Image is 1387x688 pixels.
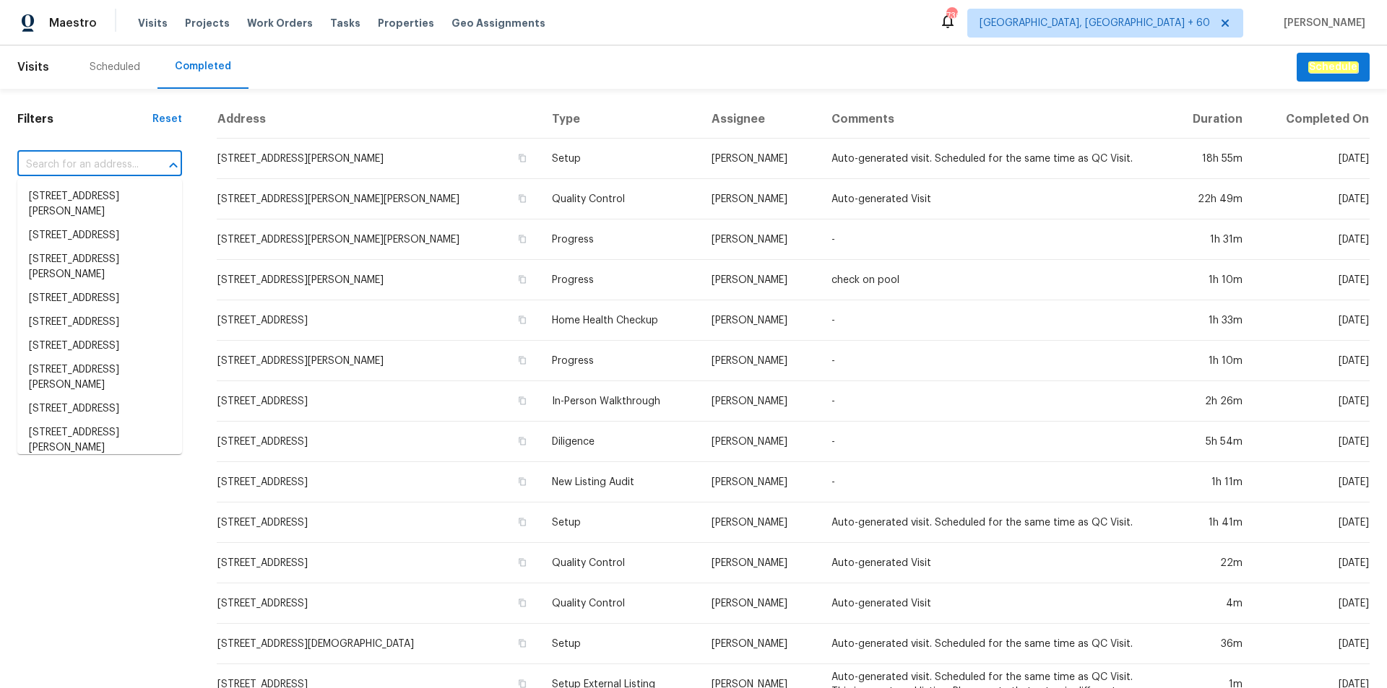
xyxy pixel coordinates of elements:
[1166,543,1254,583] td: 22m
[700,462,820,502] td: [PERSON_NAME]
[540,624,700,664] td: Setup
[820,100,1166,139] th: Comments
[700,543,820,583] td: [PERSON_NAME]
[1308,61,1358,73] em: Schedule
[1254,502,1370,543] td: [DATE]
[1166,300,1254,341] td: 1h 33m
[820,139,1166,179] td: Auto-generated visit. Scheduled for the same time as QC Visit.
[1254,624,1370,664] td: [DATE]
[700,422,820,462] td: [PERSON_NAME]
[17,334,182,358] li: [STREET_ADDRESS]
[700,583,820,624] td: [PERSON_NAME]
[17,248,182,287] li: [STREET_ADDRESS][PERSON_NAME]
[516,354,529,367] button: Copy Address
[1254,300,1370,341] td: [DATE]
[1254,139,1370,179] td: [DATE]
[17,397,182,421] li: [STREET_ADDRESS]
[820,543,1166,583] td: Auto-generated Visit
[516,435,529,448] button: Copy Address
[540,219,700,260] td: Progress
[217,139,540,179] td: [STREET_ADDRESS][PERSON_NAME]
[516,475,529,488] button: Copy Address
[152,112,182,126] div: Reset
[700,381,820,422] td: [PERSON_NAME]
[217,341,540,381] td: [STREET_ADDRESS][PERSON_NAME]
[217,543,540,583] td: [STREET_ADDRESS]
[540,462,700,502] td: New Listing Audit
[217,179,540,219] td: [STREET_ADDRESS][PERSON_NAME][PERSON_NAME]
[700,179,820,219] td: [PERSON_NAME]
[516,152,529,165] button: Copy Address
[1254,179,1370,219] td: [DATE]
[217,300,540,341] td: [STREET_ADDRESS]
[540,543,700,583] td: Quality Control
[516,596,529,609] button: Copy Address
[1254,219,1370,260] td: [DATE]
[540,179,700,219] td: Quality Control
[980,16,1210,30] span: [GEOGRAPHIC_DATA], [GEOGRAPHIC_DATA] + 60
[17,287,182,310] li: [STREET_ADDRESS]
[1297,53,1370,82] button: Schedule
[49,16,97,30] span: Maestro
[516,313,529,326] button: Copy Address
[1166,219,1254,260] td: 1h 31m
[516,556,529,569] button: Copy Address
[820,260,1166,300] td: check on pool
[700,139,820,179] td: [PERSON_NAME]
[700,100,820,139] th: Assignee
[820,179,1166,219] td: Auto-generated Visit
[17,51,49,83] span: Visits
[1166,179,1254,219] td: 22h 49m
[17,154,142,176] input: Search for an address...
[378,16,434,30] span: Properties
[700,502,820,543] td: [PERSON_NAME]
[330,18,360,28] span: Tasks
[516,637,529,650] button: Copy Address
[163,155,183,175] button: Close
[1166,341,1254,381] td: 1h 10m
[1254,543,1370,583] td: [DATE]
[1166,100,1254,139] th: Duration
[1166,381,1254,422] td: 2h 26m
[540,139,700,179] td: Setup
[820,502,1166,543] td: Auto-generated visit. Scheduled for the same time as QC Visit.
[217,583,540,624] td: [STREET_ADDRESS]
[217,260,540,300] td: [STREET_ADDRESS][PERSON_NAME]
[1254,100,1370,139] th: Completed On
[820,583,1166,624] td: Auto-generated Visit
[540,300,700,341] td: Home Health Checkup
[540,422,700,462] td: Diligence
[1166,583,1254,624] td: 4m
[820,624,1166,664] td: Auto-generated visit. Scheduled for the same time as QC Visit.
[1166,422,1254,462] td: 5h 54m
[17,112,152,126] h1: Filters
[700,624,820,664] td: [PERSON_NAME]
[820,422,1166,462] td: -
[516,232,529,245] button: Copy Address
[1254,583,1370,624] td: [DATE]
[217,100,540,139] th: Address
[17,358,182,397] li: [STREET_ADDRESS][PERSON_NAME]
[540,381,700,422] td: In-Person Walkthrough
[820,341,1166,381] td: -
[17,224,182,248] li: [STREET_ADDRESS]
[1278,16,1365,30] span: [PERSON_NAME]
[820,300,1166,341] td: -
[1254,260,1370,300] td: [DATE]
[516,273,529,286] button: Copy Address
[217,381,540,422] td: [STREET_ADDRESS]
[138,16,168,30] span: Visits
[946,9,956,23] div: 736
[217,462,540,502] td: [STREET_ADDRESS]
[540,260,700,300] td: Progress
[700,219,820,260] td: [PERSON_NAME]
[820,462,1166,502] td: -
[217,624,540,664] td: [STREET_ADDRESS][DEMOGRAPHIC_DATA]
[540,100,700,139] th: Type
[700,260,820,300] td: [PERSON_NAME]
[217,422,540,462] td: [STREET_ADDRESS]
[451,16,545,30] span: Geo Assignments
[516,515,529,528] button: Copy Address
[217,502,540,543] td: [STREET_ADDRESS]
[17,421,182,460] li: [STREET_ADDRESS][PERSON_NAME]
